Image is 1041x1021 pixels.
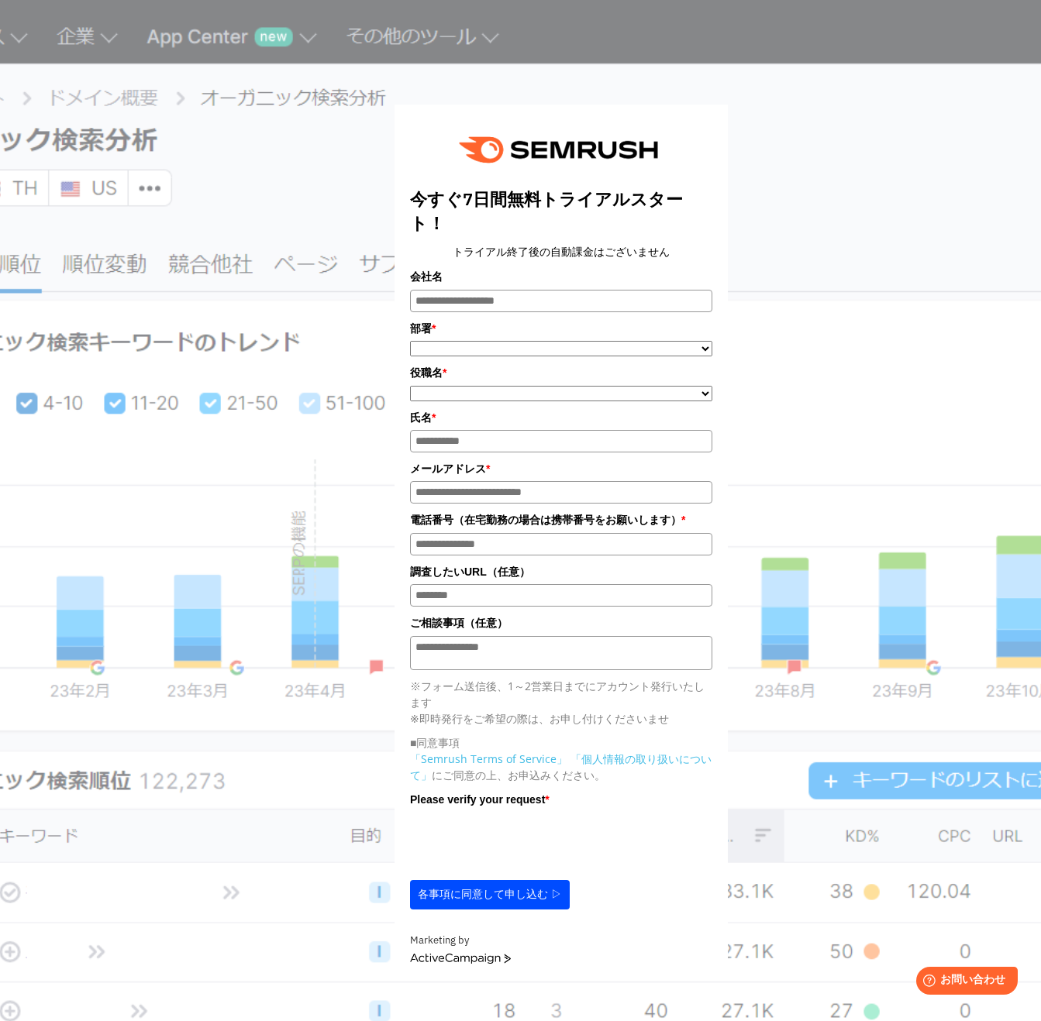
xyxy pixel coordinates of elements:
[410,409,712,426] label: 氏名
[410,812,646,872] iframe: reCAPTCHA
[410,751,567,766] a: 「Semrush Terms of Service」
[410,678,712,727] p: ※フォーム送信後、1～2営業日までにアカウント発行いたします ※即時発行をご希望の際は、お申し付けくださいませ
[410,734,712,751] p: ■同意事項
[410,614,712,631] label: ご相談事項（任意）
[448,120,674,180] img: e6a379fe-ca9f-484e-8561-e79cf3a04b3f.png
[410,460,712,477] label: メールアドレス
[410,791,712,808] label: Please verify your request
[410,364,712,381] label: 役職名
[410,933,712,949] div: Marketing by
[410,187,712,235] title: 今すぐ7日間無料トライアルスタート！
[410,563,712,580] label: 調査したいURL（任意）
[410,243,712,260] center: トライアル終了後の自動課金はございません
[903,961,1024,1004] iframe: Help widget launcher
[410,268,712,285] label: 会社名
[410,511,712,528] label: 電話番号（在宅勤務の場合は携帯番号をお願いします）
[410,880,570,909] button: 各事項に同意して申し込む ▷
[410,751,712,782] a: 「個人情報の取り扱いについて」
[410,320,712,337] label: 部署
[410,751,712,783] p: にご同意の上、お申込みください。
